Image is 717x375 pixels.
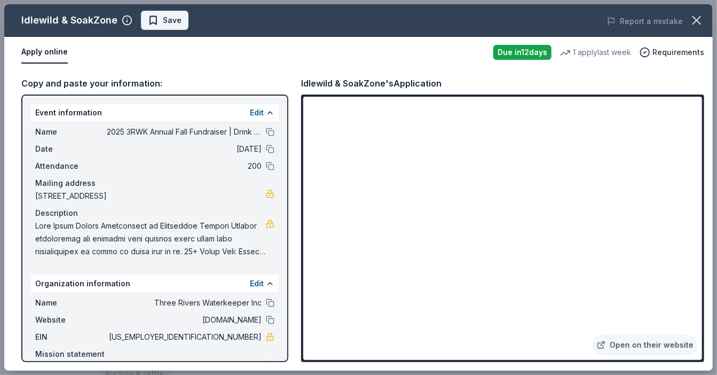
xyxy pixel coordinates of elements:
[250,106,264,119] button: Edit
[35,331,107,343] span: EIN
[593,334,698,356] a: Open on their website
[35,160,107,173] span: Attendance
[35,314,107,326] span: Website
[652,46,704,59] span: Requirements
[35,177,274,190] div: Mailing address
[107,296,262,309] span: Three Rivers Waterkeeper Inc
[301,76,442,90] div: Idlewild & SoakZone's Application
[640,46,704,59] button: Requirements
[35,348,274,361] div: Mission statement
[35,143,107,155] span: Date
[107,160,262,173] span: 200
[31,104,279,121] div: Event information
[141,11,188,30] button: Save
[250,277,264,290] button: Edit
[107,143,262,155] span: [DATE]
[35,296,107,309] span: Name
[163,14,182,27] span: Save
[35,207,274,220] div: Description
[607,15,683,28] button: Report a mistake
[107,126,262,138] span: 2025 3RWK Annual Fall Fundraiser | Drink your Watershed
[107,314,262,326] span: [DOMAIN_NAME]
[21,41,68,64] button: Apply online
[21,76,288,90] div: Copy and paste your information:
[35,220,266,258] span: Lore Ipsum Dolors Ametconsect ad Elitseddoe Tempori Utlabor etdoloremag ali enimadmi veni quisnos...
[31,275,279,292] div: Organization information
[35,190,266,202] span: [STREET_ADDRESS]
[35,126,107,138] span: Name
[107,331,262,343] span: [US_EMPLOYER_IDENTIFICATION_NUMBER]
[560,46,631,59] div: 1 apply last week
[493,45,551,60] div: Due in 12 days
[21,12,117,29] div: Idlewild & SoakZone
